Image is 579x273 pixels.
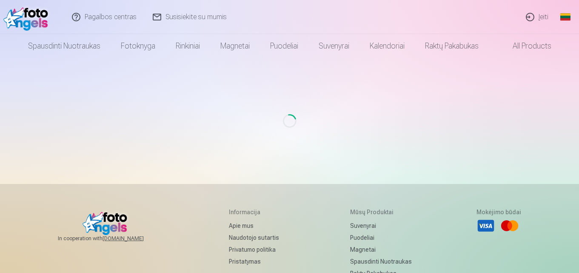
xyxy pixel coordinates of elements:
a: Kalendoriai [359,34,415,58]
h5: Mokėjimo būdai [476,208,521,216]
a: Naudotojo sutartis [229,232,285,244]
h5: Mūsų produktai [350,208,412,216]
h5: Informacija [229,208,285,216]
a: Privatumo politika [229,244,285,256]
img: /fa2 [3,3,52,31]
a: [DOMAIN_NAME] [103,235,164,242]
a: Rinkiniai [165,34,210,58]
a: Pristatymas [229,256,285,267]
li: Mastercard [500,216,519,235]
a: All products [489,34,562,58]
a: Suvenyrai [308,34,359,58]
a: Spausdinti nuotraukas [350,256,412,267]
li: Visa [476,216,495,235]
a: Fotoknyga [111,34,165,58]
a: Suvenyrai [350,220,412,232]
a: Raktų pakabukas [415,34,489,58]
a: Apie mus [229,220,285,232]
a: Puodeliai [350,232,412,244]
a: Magnetai [350,244,412,256]
a: Puodeliai [260,34,308,58]
a: Spausdinti nuotraukas [18,34,111,58]
span: In cooperation with [58,235,164,242]
a: Magnetai [210,34,260,58]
